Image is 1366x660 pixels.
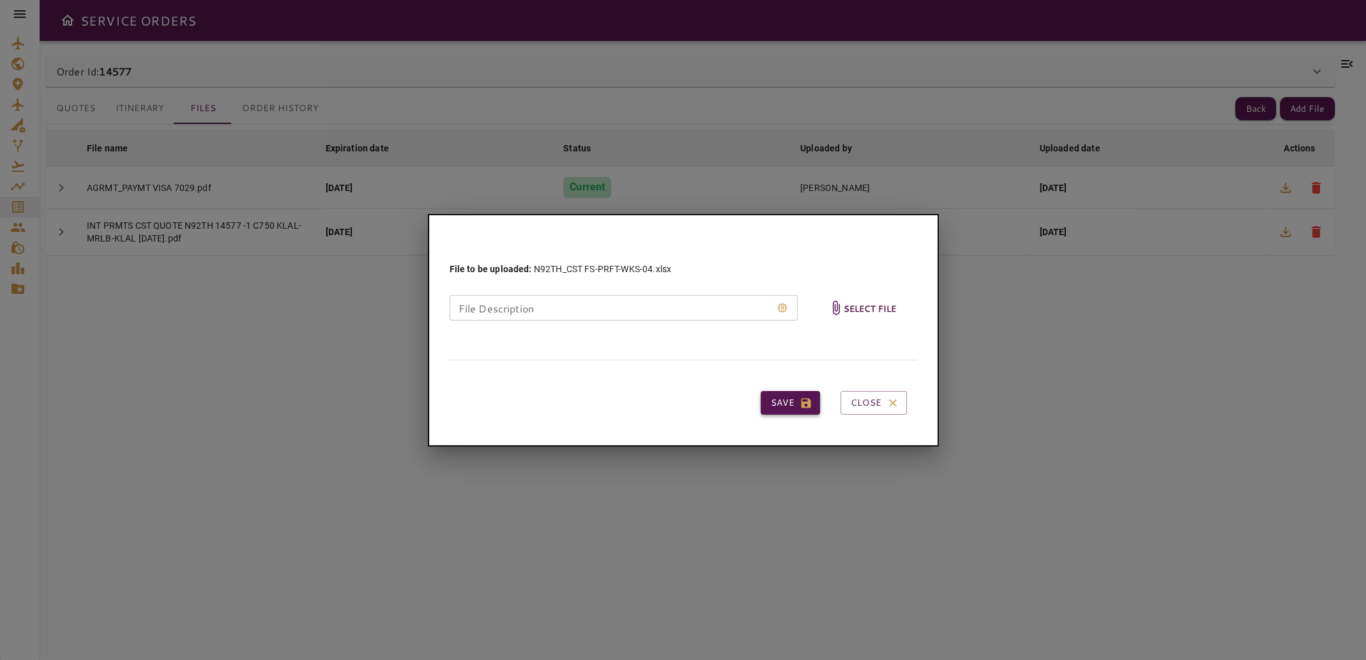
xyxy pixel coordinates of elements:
[450,263,672,275] div: N92TH_CST FS-PRFT-WKS-04.xlsx
[450,264,532,274] span: File to be uploaded:
[840,391,907,415] button: Close
[844,301,897,316] h6: Select file
[761,391,820,415] button: Save
[823,277,902,339] span: upload picture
